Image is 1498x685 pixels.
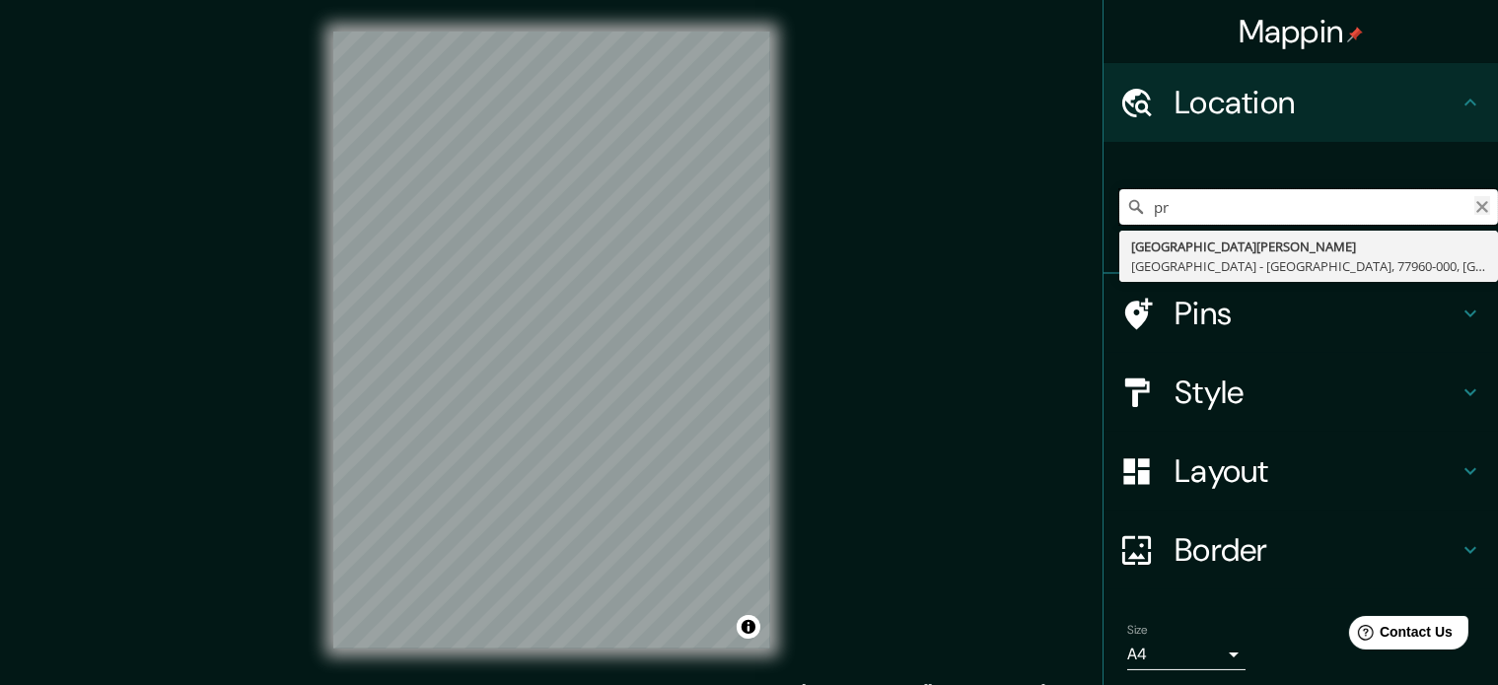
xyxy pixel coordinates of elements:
[1175,294,1459,333] h4: Pins
[333,32,770,649] canvas: Map
[1104,511,1498,589] div: Border
[1239,12,1364,51] h4: Mappin
[1131,237,1486,256] div: [GEOGRAPHIC_DATA][PERSON_NAME]
[1131,256,1486,276] div: [GEOGRAPHIC_DATA] - [GEOGRAPHIC_DATA], 77960-000, [GEOGRAPHIC_DATA]
[1322,608,1476,663] iframe: Help widget launcher
[1127,639,1246,670] div: A4
[1104,274,1498,353] div: Pins
[1127,622,1148,639] label: Size
[737,615,760,639] button: Toggle attribution
[1175,83,1459,122] h4: Location
[1119,189,1498,225] input: Pick your city or area
[1347,27,1363,42] img: pin-icon.png
[1175,530,1459,570] h4: Border
[1104,63,1498,142] div: Location
[1104,432,1498,511] div: Layout
[1175,373,1459,412] h4: Style
[1474,196,1490,215] button: Clear
[1104,353,1498,432] div: Style
[1175,451,1459,491] h4: Layout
